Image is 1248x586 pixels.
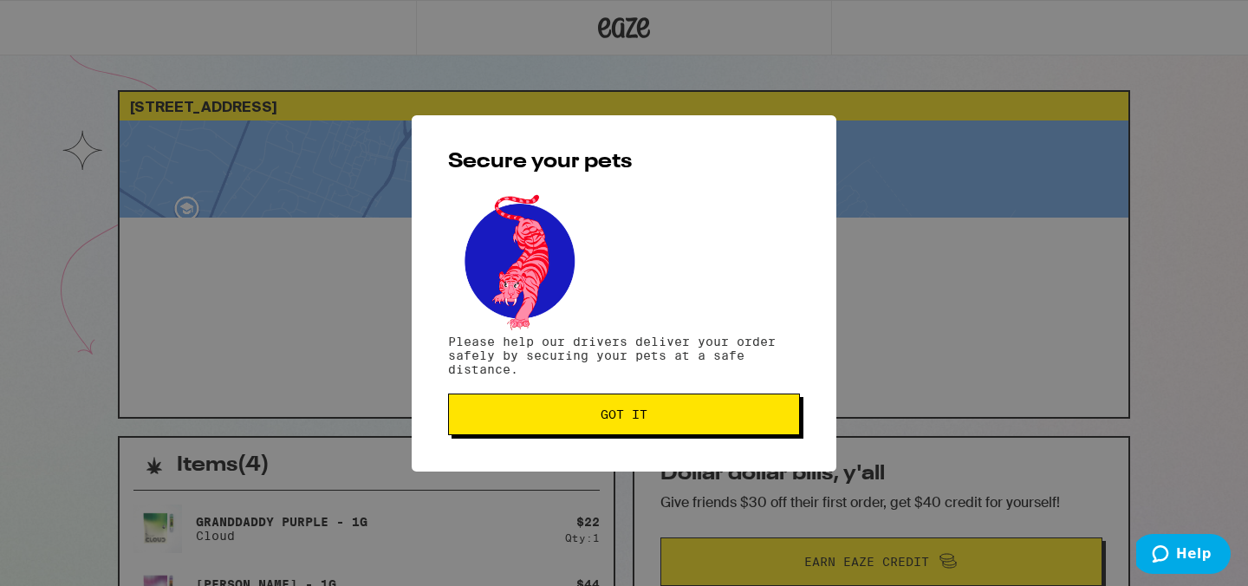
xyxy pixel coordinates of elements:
iframe: Opens a widget where you can find more information [1136,534,1231,577]
span: Got it [601,408,647,420]
img: pets [448,190,590,332]
button: Got it [448,394,800,435]
p: Please help our drivers deliver your order safely by securing your pets at a safe distance. [448,335,800,376]
h2: Secure your pets [448,152,800,173]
